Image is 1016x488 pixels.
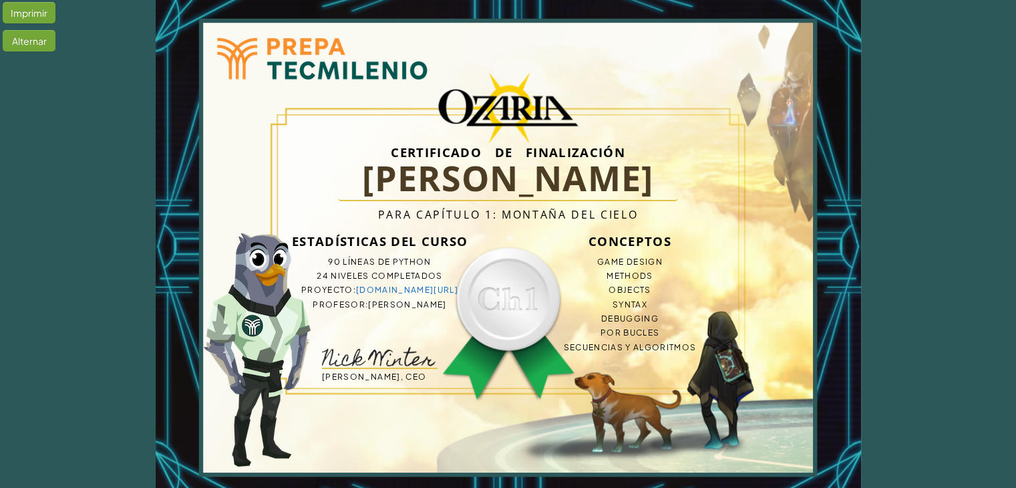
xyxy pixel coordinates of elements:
span: Profesor [313,299,365,310]
span: líneas de [343,257,390,267]
li: Methods [534,269,726,283]
li: Secuencias y Algoritmos [534,340,726,354]
li: Objects [534,283,726,297]
span: niveles completados [331,271,442,281]
span: Para [378,207,412,222]
a: [DOMAIN_NAME][URL] [356,285,458,295]
span: Capítulo 1: Montaña del Cielo [416,207,638,222]
span: [PERSON_NAME], CEO [322,372,426,382]
li: Por Bucles [534,326,726,340]
span: Proyecto [301,285,353,295]
img: tecmilenio-image-1.png [204,233,311,467]
div: Alternar [3,30,55,51]
h3: Conceptos [534,228,726,255]
img: tecmilenio-logo.png [189,8,453,108]
span: 24 [317,271,329,281]
h3: Estadísticas del Curso [284,228,476,255]
li: Syntax [534,297,726,312]
img: signature-nick.png [322,347,436,366]
h3: Certificado de finalización [284,148,733,156]
h1: [PERSON_NAME] [338,156,678,201]
li: Game Design [534,255,726,269]
span: : [365,299,368,310]
span: [PERSON_NAME] [368,299,446,310]
span: : [353,285,356,295]
span: 90 [328,257,341,267]
span: Python [393,257,432,267]
div: Imprimir [3,2,55,23]
li: Debugging [534,312,726,326]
